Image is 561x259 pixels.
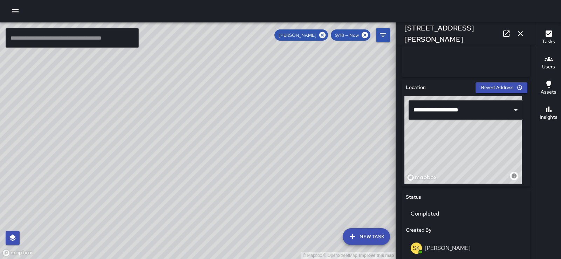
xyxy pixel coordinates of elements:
h6: Location [406,84,426,91]
p: [PERSON_NAME] [425,244,471,252]
button: Tasks [536,25,561,50]
button: Insights [536,101,561,126]
h6: Created By [406,226,431,234]
h6: Users [542,63,555,71]
span: [PERSON_NAME] [274,32,321,38]
button: Open [511,105,521,115]
button: Filters [376,28,390,42]
h6: Status [406,193,421,201]
p: Completed [411,210,521,218]
span: 9/18 — Now [331,32,363,38]
button: Revert Address [476,82,527,93]
p: SK [413,244,420,252]
h6: [STREET_ADDRESS][PERSON_NAME] [404,22,499,45]
h6: Tasks [542,38,555,46]
h6: Assets [541,88,556,96]
button: Assets [536,76,561,101]
h6: Insights [540,114,557,121]
button: Users [536,50,561,76]
button: New Task [343,228,390,245]
div: [PERSON_NAME] [274,29,328,41]
div: 9/18 — Now [331,29,370,41]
